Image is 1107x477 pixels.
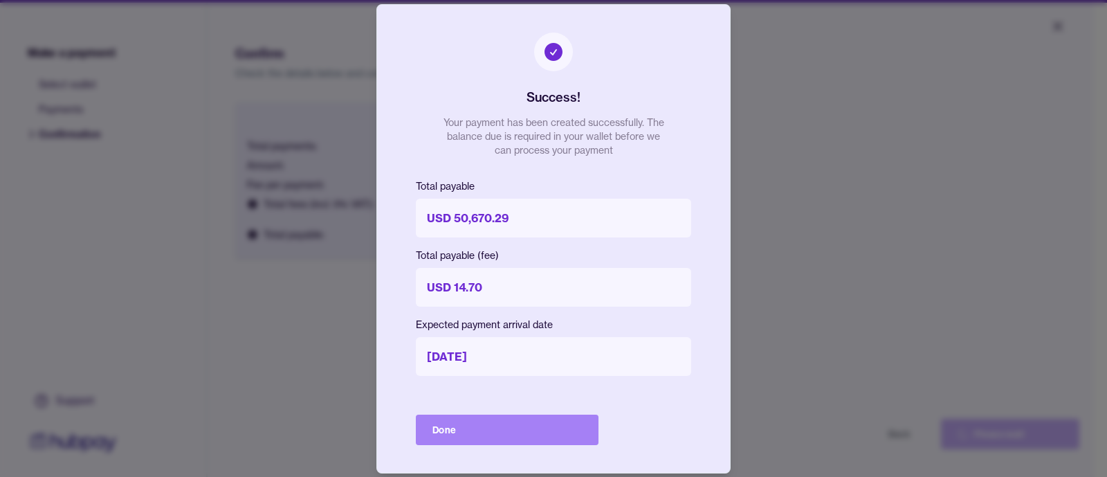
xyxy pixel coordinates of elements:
[416,415,598,445] button: Done
[443,116,664,157] p: Your payment has been created successfully. The balance due is required in your wallet before we ...
[416,318,691,332] p: Expected payment arrival date
[416,199,691,237] p: USD 50,670.29
[416,268,691,307] p: USD 14.70
[416,337,691,376] p: [DATE]
[416,179,691,193] p: Total payable
[416,249,691,262] p: Total payable (fee)
[527,88,580,107] h2: Success!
